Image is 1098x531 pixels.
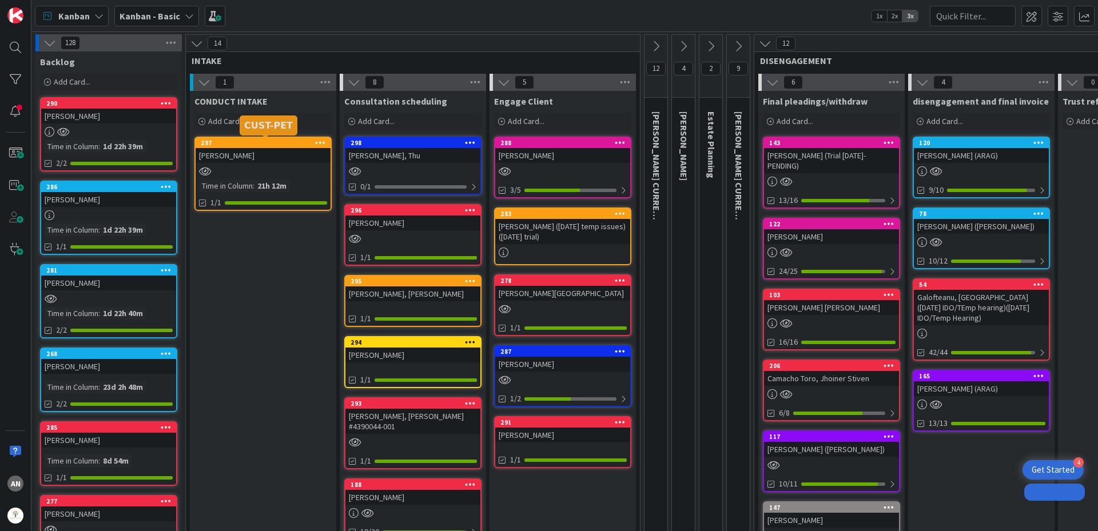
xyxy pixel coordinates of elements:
div: 286 [46,183,176,191]
span: 16/16 [779,336,798,348]
div: 287 [500,348,630,356]
div: 54 [919,281,1049,289]
a: 268[PERSON_NAME]Time in Column:23d 2h 48m2/2 [40,348,177,412]
div: 293[PERSON_NAME], [PERSON_NAME] #4390044-001 [345,398,480,434]
a: 293[PERSON_NAME], [PERSON_NAME] #4390044-0011/1 [344,397,482,469]
div: 143[PERSON_NAME] (Trial [DATE]-PENDING) [764,138,899,173]
span: Engage Client [494,95,553,107]
div: 290 [41,98,176,109]
div: [PERSON_NAME] [196,148,331,163]
input: Quick Filter... [930,6,1016,26]
div: 188 [345,480,480,490]
div: 278 [500,277,630,285]
div: AN [7,476,23,492]
div: 297 [196,138,331,148]
div: [PERSON_NAME] [764,513,899,528]
div: 295[PERSON_NAME], [PERSON_NAME] [345,276,480,301]
div: 8d 54m [100,454,132,467]
div: 4 [1073,457,1084,468]
div: [PERSON_NAME] [41,506,176,521]
div: 288[PERSON_NAME] [495,138,630,163]
div: [PERSON_NAME] [41,359,176,374]
div: 295 [345,276,480,286]
div: Galofteanu, [GEOGRAPHIC_DATA] ([DATE] IDO/TEmp hearing)([DATE] IDO/Temp Hearing) [914,290,1049,325]
div: 277 [41,496,176,506]
div: [PERSON_NAME] [41,109,176,123]
span: 1/1 [360,313,371,325]
a: 285[PERSON_NAME]Time in Column:8d 54m1/1 [40,421,177,486]
a: 165[PERSON_NAME] (ARAG)13/13 [913,370,1050,432]
div: 103[PERSON_NAME] [PERSON_NAME] [764,290,899,315]
span: : [98,140,100,153]
div: 291 [495,417,630,428]
span: INTAKE [192,55,626,66]
div: 294 [345,337,480,348]
span: 42/44 [929,346,948,358]
span: 1/1 [360,251,371,263]
a: 78[PERSON_NAME] ([PERSON_NAME])10/12 [913,207,1050,269]
span: 6 [783,75,803,89]
span: Kanban [58,9,90,23]
span: 1 [215,75,234,89]
span: Backlog [40,56,75,67]
div: 283 [495,209,630,219]
div: 165[PERSON_NAME] (ARAG) [914,371,1049,396]
div: 288 [500,139,630,147]
div: [PERSON_NAME] ([DATE] temp issues)([DATE] trial) [495,219,630,244]
div: 122 [764,219,899,229]
span: 1x [872,10,887,22]
div: Time in Column [45,307,98,320]
div: [PERSON_NAME], Thu [345,148,480,163]
a: 206Camacho Toro, Jhoiner Stiven6/8 [763,360,900,421]
div: 297[PERSON_NAME] [196,138,331,163]
span: 2x [887,10,902,22]
div: 143 [764,138,899,148]
div: 188 [351,481,480,489]
div: 117[PERSON_NAME] ([PERSON_NAME]) [764,432,899,457]
div: [PERSON_NAME] [PERSON_NAME] [764,300,899,315]
div: [PERSON_NAME], [PERSON_NAME] [345,286,480,301]
span: 1/1 [56,472,67,484]
div: 1d 22h 39m [100,140,146,153]
div: 206 [764,361,899,371]
div: 287[PERSON_NAME] [495,346,630,372]
div: 294 [351,338,480,346]
div: 296 [351,206,480,214]
div: 120 [919,139,1049,147]
div: 293 [351,400,480,408]
div: 54Galofteanu, [GEOGRAPHIC_DATA] ([DATE] IDO/TEmp hearing)([DATE] IDO/Temp Hearing) [914,280,1049,325]
span: CONDUCT INTAKE [194,95,268,107]
div: 288 [495,138,630,148]
span: Estate Planning [706,111,717,178]
a: 290[PERSON_NAME]Time in Column:1d 22h 39m2/2 [40,97,177,171]
div: 285[PERSON_NAME] [41,422,176,448]
div: 285 [41,422,176,433]
div: 286[PERSON_NAME] [41,182,176,207]
div: 165 [914,371,1049,381]
span: 4 [674,62,693,75]
div: [PERSON_NAME] [345,348,480,362]
span: 4 [933,75,953,89]
div: 147 [769,504,899,512]
div: 268[PERSON_NAME] [41,349,176,374]
a: 281[PERSON_NAME]Time in Column:1d 22h 40m2/2 [40,264,177,338]
div: [PERSON_NAME] [345,490,480,505]
div: [PERSON_NAME], [PERSON_NAME] #4390044-001 [345,409,480,434]
img: Visit kanbanzone.com [7,7,23,23]
a: 117[PERSON_NAME] ([PERSON_NAME])10/11 [763,430,900,492]
div: 283 [500,210,630,218]
div: [PERSON_NAME] (ARAG) [914,381,1049,396]
div: [PERSON_NAME] [764,229,899,244]
div: 122 [769,220,899,228]
span: : [98,454,100,467]
span: 12 [646,62,666,75]
div: [PERSON_NAME] [41,192,176,207]
a: 294[PERSON_NAME]1/1 [344,336,482,388]
span: 1/1 [360,455,371,467]
div: 283[PERSON_NAME] ([DATE] temp issues)([DATE] trial) [495,209,630,244]
a: 54Galofteanu, [GEOGRAPHIC_DATA] ([DATE] IDO/TEmp hearing)([DATE] IDO/Temp Hearing)42/44 [913,278,1050,361]
span: 1/1 [56,241,67,253]
a: 286[PERSON_NAME]Time in Column:1d 22h 39m1/1 [40,181,177,255]
div: 277[PERSON_NAME] [41,496,176,521]
span: VICTOR CURRENT CLIENTS [733,111,745,260]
